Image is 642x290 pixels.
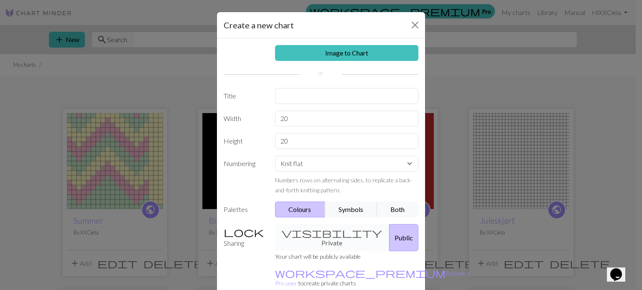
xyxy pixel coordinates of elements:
[275,45,419,61] a: Image to Chart
[219,202,270,217] label: Palettes
[219,156,270,195] label: Numbering
[275,270,470,287] small: to create private charts
[275,270,470,287] a: Become a Pro user
[275,202,326,217] button: Colours
[219,111,270,126] label: Width
[219,88,270,104] label: Title
[325,202,377,217] button: Symbols
[408,18,422,32] button: Close
[275,177,413,194] small: Numbers rows on alternating sides, to replicate a back-and-forth knitting pattern.
[275,253,361,260] small: Your chart will be publicly available
[607,257,634,282] iframe: chat widget
[377,202,419,217] button: Both
[219,224,270,251] label: Sharing
[275,267,446,279] span: workspace_premium
[224,19,294,31] h5: Create a new chart
[219,133,270,149] label: Height
[389,224,418,251] button: Public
